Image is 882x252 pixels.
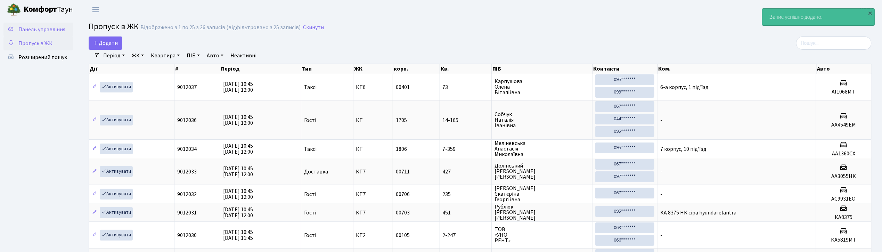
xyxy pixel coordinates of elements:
[443,233,489,238] span: 2-247
[660,168,662,176] span: -
[204,50,226,62] a: Авто
[89,64,174,74] th: Дії
[223,80,253,94] span: [DATE] 10:45 [DATE] 12:00
[223,187,253,201] span: [DATE] 10:45 [DATE] 12:00
[819,173,868,180] h5: АА3055НК
[24,4,57,15] b: Комфорт
[174,64,221,74] th: #
[220,64,301,74] th: Період
[660,116,662,124] span: -
[443,146,489,152] span: 7-359
[3,36,73,50] a: Пропуск в ЖК
[396,116,407,124] span: 1705
[396,168,410,176] span: 00711
[660,190,662,198] span: -
[396,231,410,239] span: 00105
[177,116,197,124] span: 9012036
[495,186,589,202] span: [PERSON_NAME] Єкатєріна Георгіївна
[396,190,410,198] span: 00706
[495,140,589,157] span: Меліневська Анастасія Миколаївна
[177,145,197,153] span: 9012034
[860,6,874,14] a: КПП4
[89,21,139,33] span: Пропуск в ЖК
[100,50,128,62] a: Період
[658,64,817,74] th: Ком.
[819,122,868,128] h5: AA4549EM
[140,24,302,31] div: Відображено з 1 по 25 з 26 записів (відфільтровано з 25 записів).
[100,189,133,200] a: Активувати
[443,169,489,174] span: 427
[495,79,589,95] span: Карпушова Олена Віталіївна
[100,144,133,154] a: Активувати
[7,3,21,17] img: logo.png
[3,50,73,64] a: Розширений пошук
[177,231,197,239] span: 9012030
[353,64,393,74] th: ЖК
[819,151,868,157] h5: AA1360CX
[393,64,440,74] th: корп.
[356,84,390,90] span: КТ6
[100,115,133,125] a: Активувати
[495,204,589,221] span: Рублюк [PERSON_NAME] [PERSON_NAME]
[495,112,589,128] span: Собчук Наталія Іванівна
[129,50,147,62] a: ЖК
[492,64,593,74] th: ПІБ
[356,146,390,152] span: КТ
[18,26,65,33] span: Панель управління
[819,237,868,243] h5: КА5819МТ
[304,84,317,90] span: Таксі
[819,89,868,95] h5: АІ1068МТ
[100,230,133,241] a: Активувати
[177,168,197,176] span: 9012033
[223,228,253,242] span: [DATE] 10:45 [DATE] 11:45
[177,209,197,217] span: 9012031
[817,64,872,74] th: Авто
[3,23,73,36] a: Панель управління
[93,39,118,47] span: Додати
[762,9,875,25] div: Запис успішно додано.
[443,192,489,197] span: 235
[100,82,133,92] a: Активувати
[24,4,73,16] span: Таун
[87,4,104,15] button: Переключити навігацію
[304,210,316,216] span: Гості
[593,64,658,74] th: Контакти
[223,165,253,178] span: [DATE] 10:45 [DATE] 12:00
[148,50,182,62] a: Квартира
[443,210,489,216] span: 451
[18,40,52,47] span: Пропуск в ЖК
[356,233,390,238] span: КТ2
[304,233,316,238] span: Гості
[356,210,390,216] span: КТ7
[443,117,489,123] span: 14-165
[356,117,390,123] span: КТ
[396,145,407,153] span: 1806
[303,24,324,31] a: Скинути
[223,142,253,156] span: [DATE] 10:45 [DATE] 12:00
[304,117,316,123] span: Гості
[660,145,707,153] span: 7 корпус, 10 під'їзд
[301,64,353,74] th: Тип
[89,36,122,50] a: Додати
[177,190,197,198] span: 9012032
[223,206,253,219] span: [DATE] 10:45 [DATE] 12:00
[819,196,868,202] h5: AC9931EO
[867,9,874,16] div: ×
[100,166,133,177] a: Активувати
[443,84,489,90] span: 73
[100,207,133,218] a: Активувати
[495,163,589,180] span: Долінський [PERSON_NAME] [PERSON_NAME]
[660,209,736,217] span: КА 8375 НК сіра hyundai elantra
[440,64,492,74] th: Кв.
[660,231,662,239] span: -
[304,192,316,197] span: Гості
[356,192,390,197] span: КТ7
[396,83,410,91] span: 00401
[495,227,589,243] span: ТОВ «УНО РЕНТ»
[223,113,253,127] span: [DATE] 10:45 [DATE] 12:00
[396,209,410,217] span: 00703
[18,54,67,61] span: Розширений пошук
[228,50,259,62] a: Неактивні
[184,50,203,62] a: ПІБ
